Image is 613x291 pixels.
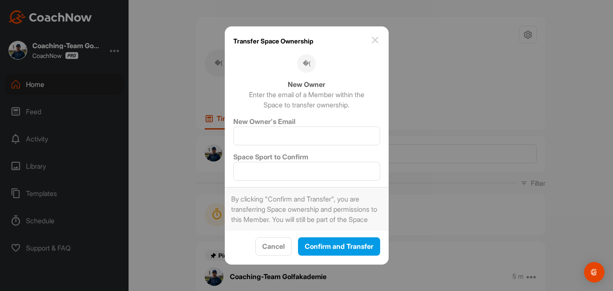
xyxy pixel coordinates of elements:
[297,54,316,73] div: �(
[233,79,380,89] b: New Owner
[233,153,308,161] label: Space Sport to Confirm
[255,237,292,256] button: Cancel
[584,262,604,282] div: Open Intercom Messenger
[240,89,374,110] p: Enter the email of a Member within the Space to transfer ownership.
[225,187,389,231] section: By clicking "Confirm and Transfer", you are transferring Space ownership and permissions to this ...
[298,237,380,256] button: Confirm and Transfer
[233,117,295,126] label: New Owner's Email
[305,242,373,251] span: Confirm and Transfer
[370,35,380,45] img: close
[262,242,285,251] span: Cancel
[233,35,313,47] h1: Transfer Space Ownership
